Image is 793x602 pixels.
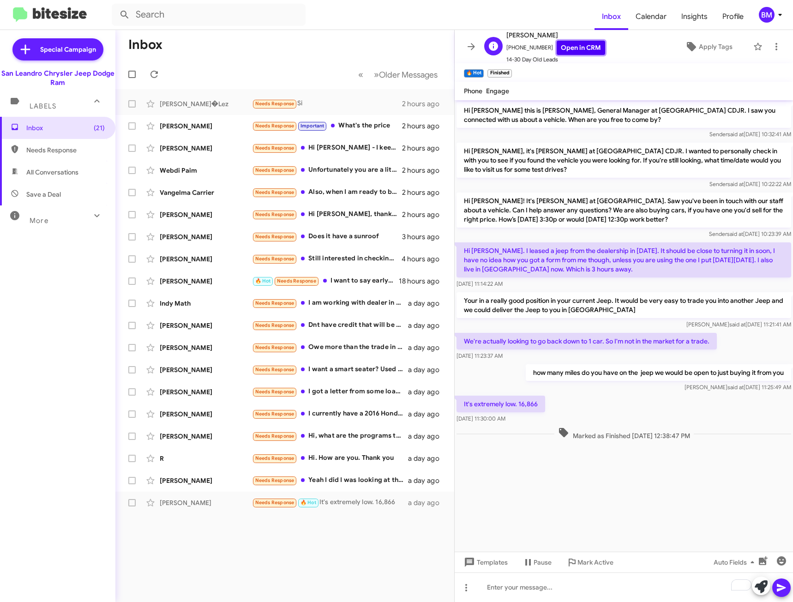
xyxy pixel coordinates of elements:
[252,298,408,308] div: I am working with dealer in LA Thanks
[252,342,408,353] div: Owe more than the trade in value
[255,123,294,129] span: Needs Response
[255,389,294,395] span: Needs Response
[487,69,511,78] small: Finished
[255,322,294,328] span: Needs Response
[595,3,628,30] a: Inbox
[252,453,408,464] div: Hi. How are you. Thank you
[464,69,484,78] small: 🔥 Hot
[255,367,294,373] span: Needs Response
[160,387,252,397] div: [PERSON_NAME]
[402,121,447,131] div: 2 hours ago
[577,554,613,571] span: Mark Active
[160,188,252,197] div: Vangelma Carrier
[26,123,105,132] span: Inbox
[686,321,791,328] span: [PERSON_NAME] [DATE] 11:21:41 AM
[457,415,505,422] span: [DATE] 11:30:00 AM
[727,384,744,391] span: said at
[252,497,408,508] div: It's extremely low. 16,866
[12,38,103,60] a: Special Campaign
[515,554,559,571] button: Pause
[252,320,408,331] div: Dnt have credit that will be approved by [PERSON_NAME] destroying my credit trying
[255,411,294,417] span: Needs Response
[160,121,252,131] div: [PERSON_NAME]
[160,498,252,507] div: [PERSON_NAME]
[252,475,408,486] div: Yeah I did I was looking at the Dodge charger [PERSON_NAME] but I want a scat pack I saw all the ...
[729,321,745,328] span: said at
[379,70,438,80] span: Older Messages
[457,102,791,128] p: Hi [PERSON_NAME] this is [PERSON_NAME], General Manager at [GEOGRAPHIC_DATA] CDJR. I saw you conn...
[534,554,552,571] span: Pause
[464,87,482,95] span: Phone
[506,41,605,55] span: [PHONE_NUMBER]
[402,99,447,108] div: 2 hours ago
[255,167,294,173] span: Needs Response
[408,343,447,352] div: a day ago
[353,65,369,84] button: Previous
[40,45,96,54] span: Special Campaign
[160,277,252,286] div: [PERSON_NAME]
[462,554,508,571] span: Templates
[160,210,252,219] div: [PERSON_NAME]
[368,65,443,84] button: Next
[160,166,252,175] div: Webdi Paim
[252,120,402,131] div: What's the price
[252,276,399,286] div: I want to say early afternoon
[160,99,252,108] div: [PERSON_NAME]�Lez
[160,365,252,374] div: [PERSON_NAME]
[255,500,294,506] span: Needs Response
[402,166,447,175] div: 2 hours ago
[674,3,715,30] a: Insights
[408,454,447,463] div: a day ago
[557,41,605,55] a: Open in CRM
[402,254,447,264] div: 4 hours ago
[252,98,402,109] div: Si
[128,37,162,52] h1: Inbox
[112,4,306,26] input: Search
[709,181,791,187] span: Sender [DATE] 10:22:22 AM
[699,38,733,55] span: Apply Tags
[160,432,252,441] div: [PERSON_NAME]
[402,188,447,197] div: 2 hours ago
[160,454,252,463] div: R
[408,365,447,374] div: a day ago
[402,210,447,219] div: 2 hours ago
[486,87,509,95] span: Engage
[457,242,791,277] p: Hi [PERSON_NAME]. I leased a jeep from the dealership in [DATE]. It should be close to turning it...
[30,217,48,225] span: More
[457,280,503,287] span: [DATE] 11:14:22 AM
[255,455,294,461] span: Needs Response
[408,321,447,330] div: a day ago
[252,409,408,419] div: I currently have a 2016 Honda odyssey that I'm still paying off. Would that affect it?
[252,165,402,175] div: Unfortunately you are a little far for me.
[408,498,447,507] div: a day ago
[30,102,56,110] span: Labels
[727,181,744,187] span: said at
[408,299,447,308] div: a day ago
[727,131,744,138] span: said at
[457,143,791,178] p: Hi [PERSON_NAME], it's [PERSON_NAME] at [GEOGRAPHIC_DATA] CDJR. I wanted to personally check in w...
[457,352,503,359] span: [DATE] 11:23:37 AM
[255,433,294,439] span: Needs Response
[255,278,271,284] span: 🔥 Hot
[277,278,316,284] span: Needs Response
[255,211,294,217] span: Needs Response
[668,38,749,55] button: Apply Tags
[255,256,294,262] span: Needs Response
[506,30,605,41] span: [PERSON_NAME]
[457,292,791,318] p: Your in a really good position in your current Jeep. It would be very easy to trade you into anot...
[554,427,694,440] span: Marked as Finished [DATE] 12:38:47 PM
[628,3,674,30] a: Calendar
[402,232,447,241] div: 3 hours ago
[709,131,791,138] span: Sender [DATE] 10:32:41 AM
[255,145,294,151] span: Needs Response
[408,387,447,397] div: a day ago
[160,343,252,352] div: [PERSON_NAME]
[300,123,324,129] span: Important
[252,386,408,397] div: I got a letter from some loan company that said could help us get rid of our current auto loan an...
[160,476,252,485] div: [PERSON_NAME]
[252,253,402,264] div: Still interested in checking out some trucks
[408,476,447,485] div: a day ago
